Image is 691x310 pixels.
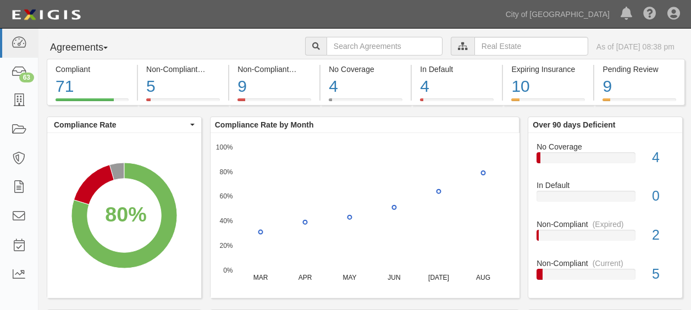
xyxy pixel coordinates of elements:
[644,148,682,168] div: 4
[329,75,402,98] div: 4
[229,98,319,107] a: Non-Compliant(Expired)9
[47,133,201,298] svg: A chart.
[528,141,682,152] div: No Coverage
[19,73,34,82] div: 63
[528,258,682,269] div: Non-Compliant
[294,64,325,75] div: (Expired)
[216,143,233,151] text: 100%
[533,120,615,129] b: Over 90 days Deficient
[219,242,233,250] text: 20%
[223,266,233,274] text: 0%
[327,37,443,56] input: Search Agreements
[320,98,411,107] a: No Coverage4
[476,274,490,281] text: AUG
[47,117,201,132] button: Compliance Rate
[237,64,311,75] div: Non-Compliant (Expired)
[219,168,233,175] text: 80%
[219,192,233,200] text: 60%
[511,64,585,75] div: Expiring Insurance
[528,180,682,191] div: In Default
[56,75,129,98] div: 71
[420,64,494,75] div: In Default
[219,217,233,225] text: 40%
[537,219,674,258] a: Non-Compliant(Expired)2
[342,274,356,281] text: MAY
[537,258,674,289] a: Non-Compliant(Current)5
[211,133,519,298] svg: A chart.
[503,98,593,107] a: Expiring Insurance10
[56,64,129,75] div: Compliant
[329,64,402,75] div: No Coverage
[643,8,656,21] i: Help Center - Complianz
[644,264,682,284] div: 5
[253,274,268,281] text: MAR
[511,75,585,98] div: 10
[596,41,675,52] div: As of [DATE] 08:38 pm
[594,98,684,107] a: Pending Review9
[237,75,311,98] div: 9
[105,200,146,230] div: 80%
[146,75,220,98] div: 5
[428,274,449,281] text: [DATE]
[298,274,312,281] text: APR
[47,98,137,107] a: Compliant71
[537,180,674,219] a: In Default0
[388,274,400,281] text: JUN
[528,219,682,230] div: Non-Compliant
[593,258,623,269] div: (Current)
[138,98,228,107] a: Non-Compliant(Current)5
[644,186,682,206] div: 0
[602,64,676,75] div: Pending Review
[215,120,314,129] b: Compliance Rate by Month
[602,75,676,98] div: 9
[537,141,674,180] a: No Coverage4
[54,119,187,130] span: Compliance Rate
[202,64,233,75] div: (Current)
[146,64,220,75] div: Non-Compliant (Current)
[412,98,502,107] a: In Default4
[593,219,624,230] div: (Expired)
[500,3,615,25] a: City of [GEOGRAPHIC_DATA]
[644,225,682,245] div: 2
[420,75,494,98] div: 4
[47,37,129,59] button: Agreements
[474,37,588,56] input: Real Estate
[8,5,84,25] img: logo-5460c22ac91f19d4615b14bd174203de0afe785f0fc80cf4dbbc73dc1793850b.png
